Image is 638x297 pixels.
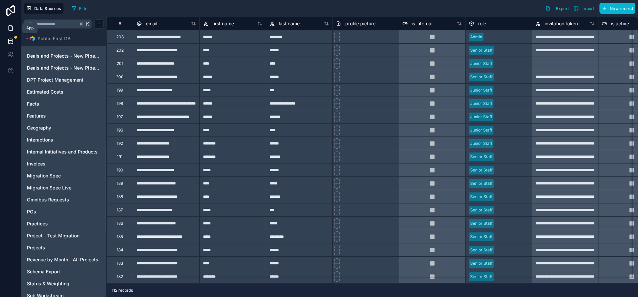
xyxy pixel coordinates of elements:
[597,3,635,14] a: New record
[470,34,482,40] div: Admin
[24,63,104,73] div: Deals and Projects - New Pipeline (AK Dupe)
[24,170,104,181] div: Migration Spec
[27,125,99,131] a: Geography
[27,172,61,179] span: Migration Spec
[27,113,46,119] span: Features
[27,220,48,227] span: Practices
[24,206,104,217] div: POs
[24,218,104,229] div: Practices
[27,160,46,167] span: Invoices
[117,234,123,239] div: 185
[27,184,71,191] span: Migration Spec Live
[24,75,104,85] div: DPT Project Management
[412,20,432,27] span: is internal
[345,20,375,27] span: profile picture
[117,114,123,120] div: 197
[27,77,99,83] a: DPT Project Management
[571,3,597,14] button: Import
[27,89,99,95] a: Estimated Costs
[117,141,123,146] div: 192
[27,77,83,83] span: DPT Project Management
[24,3,63,14] button: Data Sources
[470,127,492,133] div: Junior Staff
[27,244,45,251] span: Projects
[27,137,53,143] span: Interactions
[470,114,492,120] div: Junior Staff
[478,20,486,27] span: role
[24,182,104,193] div: Migration Spec Live
[117,194,123,199] div: 188
[470,87,492,93] div: Junior Staff
[24,34,100,43] button: Airtable LogoPublic First DB
[27,148,99,155] a: Internal Initiatives and Products
[543,3,571,14] button: Export
[34,6,61,11] span: Data Sources
[27,53,99,59] a: Deals and Projects - New Pipeline
[117,261,123,266] div: 183
[24,147,104,157] div: Internal Initiatives and Products
[470,47,492,53] div: Senior Staff
[27,160,99,167] a: Invoices
[27,280,99,287] a: Status & Weighting
[38,35,70,42] span: Public First DB
[117,221,123,226] div: 186
[117,167,123,173] div: 190
[116,48,124,53] div: 202
[117,128,123,133] div: 196
[24,194,104,205] div: Omnibus Requests
[24,99,104,109] div: Facts
[470,220,492,226] div: Senior Staff
[610,6,633,11] span: New record
[27,256,98,263] span: Revenue by Month - All Projects
[27,256,99,263] a: Revenue by Month - All Projects
[112,21,128,26] div: #
[27,208,36,215] span: POs
[470,167,492,173] div: Senior Staff
[27,232,99,239] a: Project - Test Migration
[79,6,89,11] span: Filter
[26,25,34,31] div: App
[24,51,104,61] div: Deals and Projects - New Pipeline
[24,111,104,121] div: Features
[24,87,104,97] div: Estimated Costs
[27,101,99,107] a: Facts
[27,101,39,107] span: Facts
[24,278,104,289] div: Status & Weighting
[24,135,104,145] div: Interactions
[27,280,69,287] span: Status & Weighting
[27,268,99,275] a: Schema Export
[27,65,99,71] a: Deals and Projects - New Pipeline (AK Dupe)
[279,20,300,27] span: last name
[470,194,492,200] div: Senior Staff
[24,123,104,133] div: Geography
[582,6,594,11] span: Import
[599,3,635,14] button: New record
[470,154,492,160] div: Senior Staff
[112,288,133,293] span: 112 records
[470,74,492,80] div: Senior Staff
[27,172,99,179] a: Migration Spec
[27,184,99,191] a: Migration Spec Live
[27,268,60,275] span: Schema Export
[470,101,492,107] div: Junior Staff
[117,101,123,106] div: 198
[24,242,104,253] div: Projects
[24,254,104,265] div: Revenue by Month - All Projects
[470,207,492,213] div: Senior Staff
[470,247,492,253] div: Senior Staff
[69,3,92,13] button: Filter
[27,137,99,143] a: Interactions
[24,158,104,169] div: Invoices
[556,6,569,11] span: Export
[27,89,63,95] span: Estimated Costs
[117,61,123,66] div: 201
[27,113,99,119] a: Features
[27,220,99,227] a: Practices
[470,234,492,240] div: Senior Staff
[117,207,123,213] div: 187
[27,232,79,239] span: Project - Test Migration
[116,74,124,80] div: 200
[611,20,629,27] span: is active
